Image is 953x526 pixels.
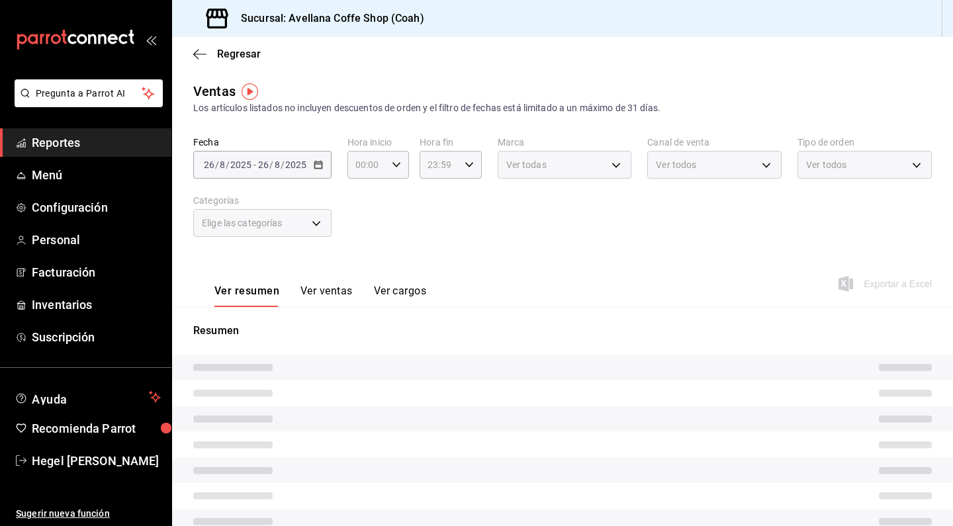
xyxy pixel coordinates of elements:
[146,34,156,45] button: open_drawer_menu
[269,159,273,170] span: /
[656,158,696,171] span: Ver todos
[202,216,283,230] span: Elige las categorías
[253,159,256,170] span: -
[420,138,481,147] label: Hora fin
[32,389,144,405] span: Ayuda
[214,285,279,307] button: Ver resumen
[274,159,281,170] input: --
[806,158,846,171] span: Ver todos
[193,48,261,60] button: Regresar
[214,285,426,307] div: navigation tabs
[32,134,161,152] span: Reportes
[257,159,269,170] input: --
[32,419,161,437] span: Recomienda Parrot
[300,285,353,307] button: Ver ventas
[281,159,285,170] span: /
[506,158,547,171] span: Ver todas
[193,81,236,101] div: Ventas
[32,231,161,249] span: Personal
[797,138,932,147] label: Tipo de orden
[32,166,161,184] span: Menú
[217,48,261,60] span: Regresar
[215,159,219,170] span: /
[193,323,932,339] p: Resumen
[15,79,163,107] button: Pregunta a Parrot AI
[230,11,424,26] h3: Sucursal: Avellana Coffe Shop (Coah)
[36,87,142,101] span: Pregunta a Parrot AI
[219,159,226,170] input: --
[498,138,632,147] label: Marca
[285,159,307,170] input: ----
[347,138,409,147] label: Hora inicio
[242,83,258,100] img: Tooltip marker
[32,452,161,470] span: Hegel [PERSON_NAME]
[647,138,782,147] label: Canal de venta
[193,101,932,115] div: Los artículos listados no incluyen descuentos de orden y el filtro de fechas está limitado a un m...
[193,138,332,147] label: Fecha
[193,196,332,205] label: Categorías
[203,159,215,170] input: --
[226,159,230,170] span: /
[32,263,161,281] span: Facturación
[230,159,252,170] input: ----
[16,507,161,521] span: Sugerir nueva función
[374,285,427,307] button: Ver cargos
[9,96,163,110] a: Pregunta a Parrot AI
[32,328,161,346] span: Suscripción
[32,296,161,314] span: Inventarios
[32,198,161,216] span: Configuración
